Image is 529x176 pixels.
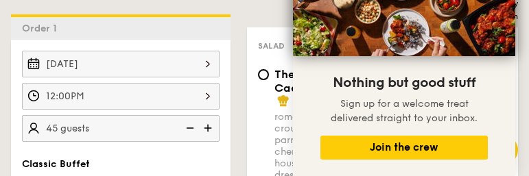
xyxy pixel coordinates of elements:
[22,158,90,170] span: Classic Buffet
[22,115,220,142] input: Number of guests
[22,83,220,110] input: Event time
[277,95,290,107] img: icon-chef-hat.a58ddaea.svg
[258,41,285,51] span: Salad
[331,98,478,124] span: Sign up for a welcome treat delivered straight to your inbox.
[22,23,62,34] span: Order 1
[178,115,199,141] img: icon-reduce.1d2dbef1.svg
[22,51,220,77] input: Event date
[199,115,220,141] img: icon-add.58712e84.svg
[274,68,350,95] span: The Classic Caesar Salad
[258,69,269,80] input: The Classic Caesar Saladromaine lettuce, croutons, shaved parmesan flakes, cherry tomatoes, house...
[333,75,475,91] span: Nothing but good stuff
[320,136,488,160] button: Join the crew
